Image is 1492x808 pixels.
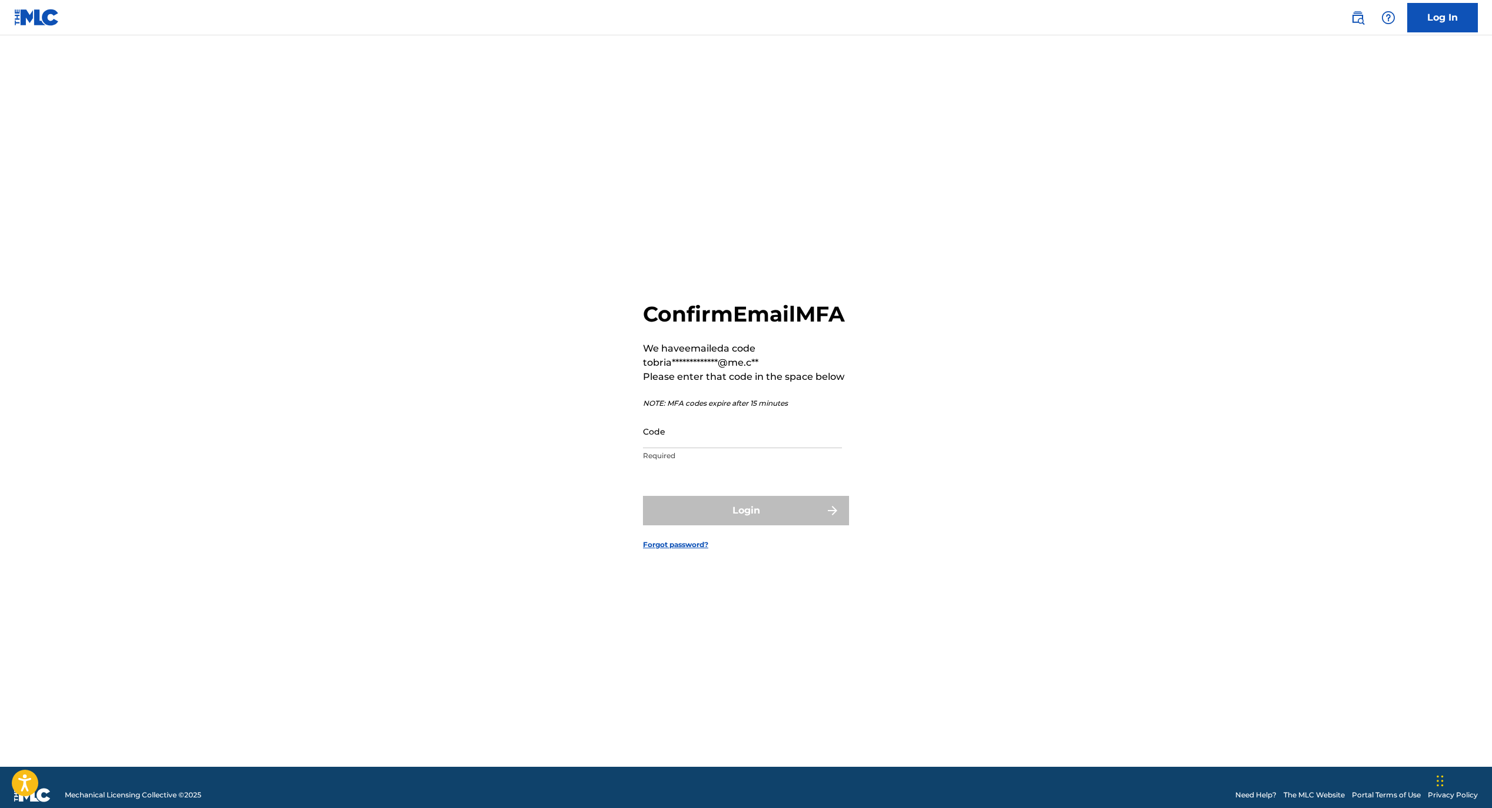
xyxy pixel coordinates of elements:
[1437,763,1444,799] div: Drag
[1352,790,1421,800] a: Portal Terms of Use
[643,398,849,409] p: NOTE: MFA codes expire after 15 minutes
[14,788,51,802] img: logo
[1407,3,1478,32] a: Log In
[643,451,842,461] p: Required
[1351,11,1365,25] img: search
[1428,790,1478,800] a: Privacy Policy
[1377,6,1400,29] div: Help
[1284,790,1345,800] a: The MLC Website
[643,370,849,384] p: Please enter that code in the space below
[1381,11,1395,25] img: help
[1433,751,1492,808] iframe: Chat Widget
[1346,6,1370,29] a: Public Search
[643,301,849,327] h2: Confirm Email MFA
[65,790,201,800] span: Mechanical Licensing Collective © 2025
[14,9,59,26] img: MLC Logo
[1235,790,1277,800] a: Need Help?
[643,539,708,550] a: Forgot password?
